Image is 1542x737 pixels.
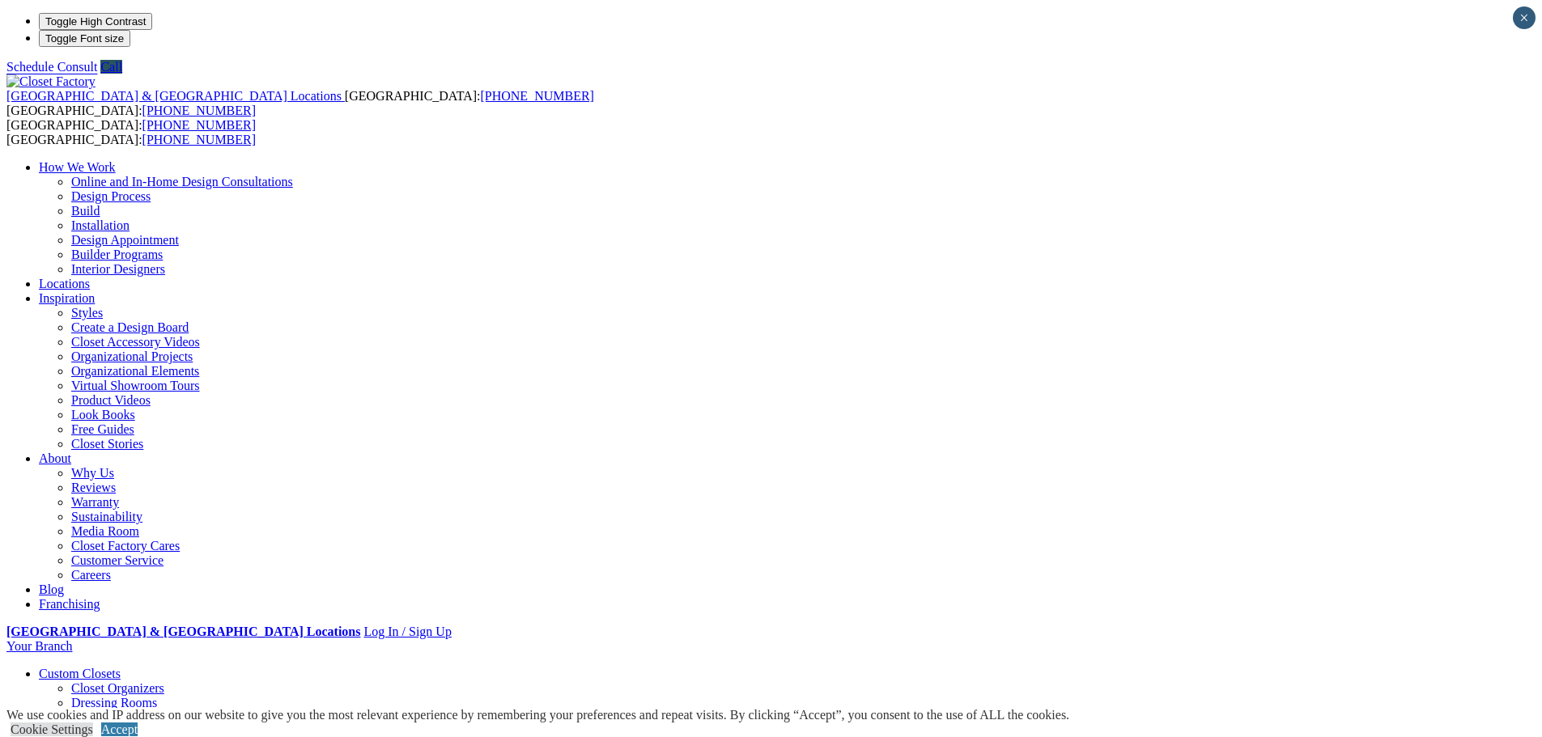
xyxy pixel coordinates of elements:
span: [GEOGRAPHIC_DATA]: [GEOGRAPHIC_DATA]: [6,118,256,146]
a: Dressing Rooms [71,696,157,709]
button: Toggle High Contrast [39,13,152,30]
a: Build [71,204,100,218]
a: Interior Designers [71,262,165,276]
a: Why Us [71,466,114,480]
button: Toggle Font size [39,30,130,47]
a: Design Appointment [71,233,179,247]
a: Franchising [39,597,100,611]
a: Schedule Consult [6,60,97,74]
a: [GEOGRAPHIC_DATA] & [GEOGRAPHIC_DATA] Locations [6,625,360,638]
a: Design Process [71,189,151,203]
a: Media Room [71,524,139,538]
img: Closet Factory [6,74,96,89]
a: Styles [71,306,103,320]
a: Organizational Projects [71,349,193,363]
a: Log In / Sign Up [363,625,451,638]
a: Closet Accessory Videos [71,335,200,349]
a: [PHONE_NUMBER] [142,133,256,146]
a: Product Videos [71,393,151,407]
a: Organizational Elements [71,364,199,378]
a: Blog [39,582,64,596]
a: Warranty [71,495,119,509]
a: Careers [71,568,111,582]
a: Closet Factory Cares [71,539,180,553]
span: Toggle High Contrast [45,15,146,28]
span: [GEOGRAPHIC_DATA] & [GEOGRAPHIC_DATA] Locations [6,89,342,103]
a: Customer Service [71,553,164,567]
a: [PHONE_NUMBER] [142,104,256,117]
a: Your Branch [6,639,72,653]
a: Installation [71,218,130,232]
div: We use cookies and IP address on our website to give you the most relevant experience by remember... [6,708,1069,722]
a: Reviews [71,481,116,494]
a: Accept [101,722,138,736]
a: Closet Stories [71,437,143,451]
a: Inspiration [39,291,95,305]
a: [PHONE_NUMBER] [480,89,593,103]
a: Sustainability [71,510,142,523]
span: [GEOGRAPHIC_DATA]: [GEOGRAPHIC_DATA]: [6,89,594,117]
a: Create a Design Board [71,320,189,334]
a: Virtual Showroom Tours [71,379,200,392]
a: How We Work [39,160,116,174]
button: Close [1513,6,1536,29]
a: Look Books [71,408,135,421]
a: Free Guides [71,422,134,436]
a: Online and In-Home Design Consultations [71,175,293,188]
a: [PHONE_NUMBER] [142,118,256,132]
a: Call [100,60,122,74]
a: Builder Programs [71,248,163,261]
span: Toggle Font size [45,32,124,44]
a: [GEOGRAPHIC_DATA] & [GEOGRAPHIC_DATA] Locations [6,89,345,103]
a: About [39,451,71,465]
a: Locations [39,277,90,290]
a: Closet Organizers [71,681,164,695]
a: Cookie Settings [11,722,93,736]
a: Custom Closets [39,667,121,680]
